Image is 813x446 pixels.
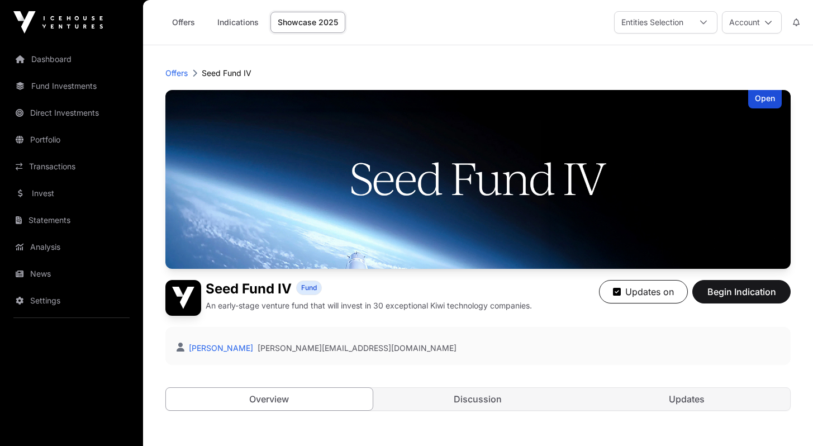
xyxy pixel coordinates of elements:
[165,68,188,79] a: Offers
[375,388,582,410] a: Discussion
[9,181,134,206] a: Invest
[9,208,134,233] a: Statements
[165,90,791,269] img: Seed Fund IV
[202,68,251,79] p: Seed Fund IV
[206,280,292,298] h1: Seed Fund IV
[210,12,266,33] a: Indications
[757,392,813,446] iframe: Chat Widget
[9,154,134,179] a: Transactions
[9,235,134,259] a: Analysis
[9,127,134,152] a: Portfolio
[165,387,373,411] a: Overview
[9,74,134,98] a: Fund Investments
[258,343,457,354] a: [PERSON_NAME][EMAIL_ADDRESS][DOMAIN_NAME]
[161,12,206,33] a: Offers
[166,388,790,410] nav: Tabs
[615,12,690,33] div: Entities Selection
[206,300,532,311] p: An early-stage venture fund that will invest in 30 exceptional Kiwi technology companies.
[722,11,782,34] button: Account
[706,285,777,298] span: Begin Indication
[748,90,782,108] div: Open
[165,280,201,316] img: Seed Fund IV
[13,11,103,34] img: Icehouse Ventures Logo
[599,280,688,303] button: Updates on
[187,343,253,353] a: [PERSON_NAME]
[9,101,134,125] a: Direct Investments
[583,388,790,410] a: Updates
[301,283,317,292] span: Fund
[692,291,791,302] a: Begin Indication
[270,12,345,33] a: Showcase 2025
[9,288,134,313] a: Settings
[692,280,791,303] button: Begin Indication
[9,47,134,72] a: Dashboard
[9,262,134,286] a: News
